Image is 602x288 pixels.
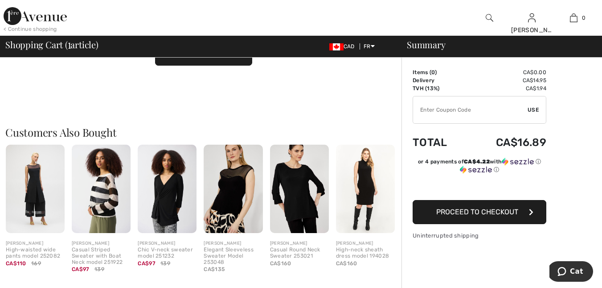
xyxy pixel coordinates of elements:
[413,177,546,197] iframe: PayPal-paypal
[72,266,90,272] span: CA$97
[72,145,131,233] img: Casual Striped Sweater with Boat Neck model 251922
[502,158,534,166] img: Sezzle
[413,200,546,224] button: Proceed to checkout
[464,159,490,165] span: CA$4.22
[511,25,553,35] div: [PERSON_NAME]
[413,158,546,177] div: or 4 payments ofCA$4.22withSezzle Cliquez pour en savoir plus sur SezzleSezzle Cliquez pour en sa...
[418,159,464,165] font: or 4 payments of
[528,13,536,23] img: My info
[413,68,467,76] td: )
[6,145,65,233] img: High-waisted wide pants model 252082
[138,247,197,259] div: Chic V-neck sweater model 251232
[204,266,225,272] span: CA$135
[270,260,291,267] span: CA$160
[436,208,518,216] span: Proceed to checkout
[4,7,67,25] img: 1st Avenue
[413,96,528,123] input: Code promo
[364,43,371,50] font: FR
[6,240,65,247] div: [PERSON_NAME]
[6,260,26,267] span: CA$110
[68,38,71,50] span: 1
[6,247,65,259] div: High-waisted wide pants model 252082
[467,68,546,76] td: CA$0.00
[160,259,170,267] span: 139
[270,247,329,259] div: Casual Round Neck Sweater 253021
[467,127,546,158] td: CA$16.89
[329,43,358,50] span: CAD
[413,69,435,75] font: Items (
[70,38,98,50] font: article)
[336,260,357,267] span: CA$160
[528,106,539,114] span: Use
[467,76,546,84] td: CA$14.95
[413,84,467,92] td: TVH (13%)
[413,76,467,84] td: Delivery
[5,127,401,138] h2: Customers Also Bought
[204,247,262,265] div: Elegant Sleeveless Sweater Model 253048
[431,69,435,75] span: 0
[4,25,57,33] div: < Continue shopping
[72,240,131,247] div: [PERSON_NAME]
[336,145,395,233] img: High-neck sheath dress model 194028
[413,127,467,158] td: Total
[490,159,502,165] font: with
[549,261,593,284] iframe: Ouvre un widget dans lequel vous pouvez chatter avec l’un de nos agents
[204,240,262,247] div: [PERSON_NAME]
[329,43,344,50] img: Canadian Dollar
[582,14,586,22] span: 0
[460,166,492,174] img: Sezzle
[413,231,546,240] div: Uninterrupted shipping
[72,247,131,265] div: Casual Striped Sweater with Boat Neck model 251922
[528,13,536,22] a: Se connecter
[553,13,594,23] a: 0
[570,13,577,23] img: My Cart
[138,240,197,247] div: [PERSON_NAME]
[336,247,395,259] div: High-neck sheath dress model 194028
[467,84,546,92] td: CA$1.94
[5,38,68,50] font: Shopping Cart (
[396,40,597,49] div: Summary
[270,240,329,247] div: [PERSON_NAME]
[486,13,493,23] img: research
[270,145,329,233] img: Casual Round Neck Sweater 253021
[138,145,197,233] img: Chic V-neck sweater model 251232
[94,265,104,273] span: 139
[204,145,262,233] img: Elegant Sleeveless Sweater Model 253048
[31,259,41,267] span: 169
[138,260,156,267] span: CA$97
[336,240,395,247] div: [PERSON_NAME]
